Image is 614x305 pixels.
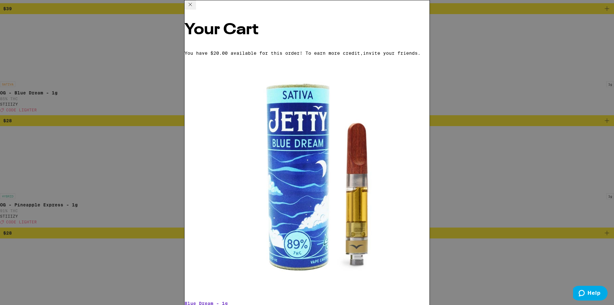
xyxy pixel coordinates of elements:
span: invite your friends. [363,51,421,56]
h2: Your Cart [185,22,429,38]
span: You have $20.00 available for this order! To earn more credit, [185,51,363,56]
img: Jetty Extracts - Blue Dream - 1g [185,56,429,301]
div: You have $20.00 available for this order! To earn more credit,invite your friends. [185,51,429,56]
iframe: Opens a widget where you can find more information [573,286,608,302]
